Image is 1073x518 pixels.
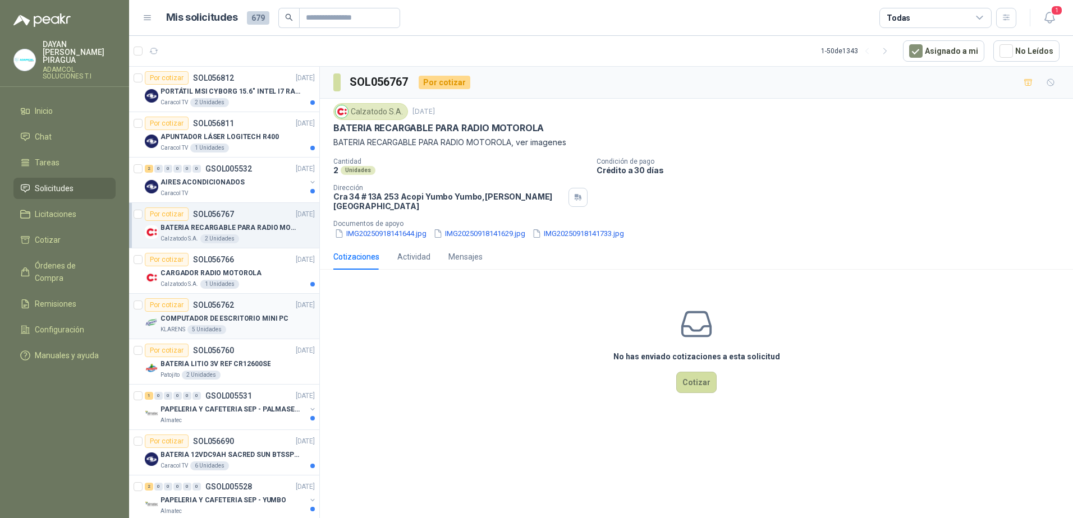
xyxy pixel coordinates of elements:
p: COMPUTADOR DE ESCRITORIO MINI PC [161,313,288,324]
p: GSOL005531 [205,392,252,400]
a: Remisiones [13,293,116,314]
span: Licitaciones [35,208,76,220]
button: No Leídos [993,40,1060,62]
p: KLARENS [161,325,185,334]
div: 0 [192,483,201,491]
div: 0 [154,483,163,491]
p: Almatec [161,507,182,516]
img: Company Logo [145,135,158,148]
h3: SOL056767 [350,73,410,91]
div: Por cotizar [145,434,189,448]
p: [DATE] [296,436,315,447]
a: Tareas [13,152,116,173]
p: [DATE] [296,209,315,220]
div: 0 [164,392,172,400]
div: 1 - 50 de 1343 [821,42,894,60]
p: ADAMCOL SOLUCIONES T.I [43,66,116,80]
img: Company Logo [145,180,158,193]
div: 0 [183,392,191,400]
div: Por cotizar [145,207,189,221]
p: SOL056762 [193,301,234,309]
p: Crédito a 30 días [597,165,1069,175]
p: GSOL005528 [205,483,252,491]
div: 1 Unidades [190,144,229,152]
span: Chat [35,131,52,143]
button: IMG20250918141644.jpg [333,228,428,239]
p: Dirección [333,184,564,192]
p: [DATE] [296,391,315,401]
div: Actividad [397,251,430,263]
button: IMG20250918141629.jpg [432,228,526,239]
img: Company Logo [145,362,158,375]
p: PAPELERIA Y CAFETERIA SEP - PALMASECA [161,404,300,415]
img: Company Logo [145,271,158,284]
span: 1 [1051,5,1063,16]
p: 2 [333,165,338,175]
a: Cotizar [13,229,116,251]
p: SOL056812 [193,74,234,82]
div: 2 [145,483,153,491]
span: Tareas [35,156,59,169]
div: Mensajes [448,251,483,263]
p: [DATE] [296,482,315,492]
img: Company Logo [145,89,158,103]
div: 0 [164,165,172,173]
div: 1 Unidades [200,280,239,289]
div: 0 [183,165,191,173]
a: Por cotizarSOL056812[DATE] Company LogoPORTÁTIL MSI CYBORG 15.6" INTEL I7 RAM 32GB - 1 TB / Nvidi... [129,67,319,112]
p: DAYAN [PERSON_NAME] PIRAGUA [43,40,116,64]
p: [DATE] [296,164,315,174]
div: Por cotizar [145,298,189,312]
span: Solicitudes [35,182,74,195]
div: 0 [154,392,163,400]
a: Configuración [13,319,116,340]
img: Company Logo [145,407,158,420]
a: 2 0 0 0 0 0 GSOL005528[DATE] Company LogoPAPELERIA Y CAFETERIA SEP - YUMBOAlmatec [145,480,317,516]
div: Por cotizar [145,253,189,266]
img: Company Logo [14,49,35,71]
button: Cotizar [676,372,717,393]
div: 0 [173,165,182,173]
p: BATERIA RECARGABLE PARA RADIO MOTOROLA, ver imagenes [333,136,1060,149]
a: Por cotizarSOL056766[DATE] Company LogoCARGADOR RADIO MOTOROLACalzatodo S.A.1 Unidades [129,248,319,294]
a: Por cotizarSOL056767[DATE] Company LogoBATERIA RECARGABLE PARA RADIO MOTOROLACalzatodo S.A.2 Unid... [129,203,319,248]
p: APUNTADOR LÁSER LOGITECH R400 [161,132,279,142]
button: Asignado a mi [903,40,984,62]
div: 2 Unidades [200,234,239,243]
p: PORTÁTIL MSI CYBORG 15.6" INTEL I7 RAM 32GB - 1 TB / Nvidia GeForce RTX 4050 [161,86,300,97]
p: Caracol TV [161,144,188,152]
p: BATERIA RECARGABLE PARA RADIO MOTOROLA [161,223,300,233]
img: Company Logo [336,105,348,118]
a: Órdenes de Compra [13,255,116,289]
h3: No has enviado cotizaciones a esta solicitud [613,350,780,363]
p: CARGADOR RADIO MOTOROLA [161,268,262,279]
a: Solicitudes [13,178,116,199]
p: BATERIA RECARGABLE PARA RADIO MOTOROLA [333,122,544,134]
p: SOL056811 [193,119,234,127]
div: 0 [192,392,201,400]
p: [DATE] [296,300,315,311]
div: 0 [164,483,172,491]
p: SOL056767 [193,210,234,218]
p: Patojito [161,371,180,380]
a: Por cotizarSOL056811[DATE] Company LogoAPUNTADOR LÁSER LOGITECH R400Caracol TV1 Unidades [129,112,319,158]
div: 0 [173,483,182,491]
a: Manuales y ayuda [13,345,116,366]
p: Documentos de apoyo [333,220,1069,228]
p: Cantidad [333,158,588,165]
p: Cra 34 # 13A 253 Acopi Yumbo Yumbo , [PERSON_NAME][GEOGRAPHIC_DATA] [333,192,564,211]
div: 2 [145,165,153,173]
div: Cotizaciones [333,251,379,263]
p: Calzatodo S.A. [161,280,198,289]
p: Caracol TV [161,461,188,470]
span: Inicio [35,105,53,117]
p: BATERIA LITIO 3V REF CR12600SE [161,359,270,369]
div: Por cotizar [419,76,470,89]
p: GSOL005532 [205,165,252,173]
img: Company Logo [145,498,158,511]
span: Cotizar [35,234,61,246]
img: Company Logo [145,225,158,239]
div: 1 [145,392,153,400]
div: 2 Unidades [182,371,221,380]
div: Unidades [341,166,375,175]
